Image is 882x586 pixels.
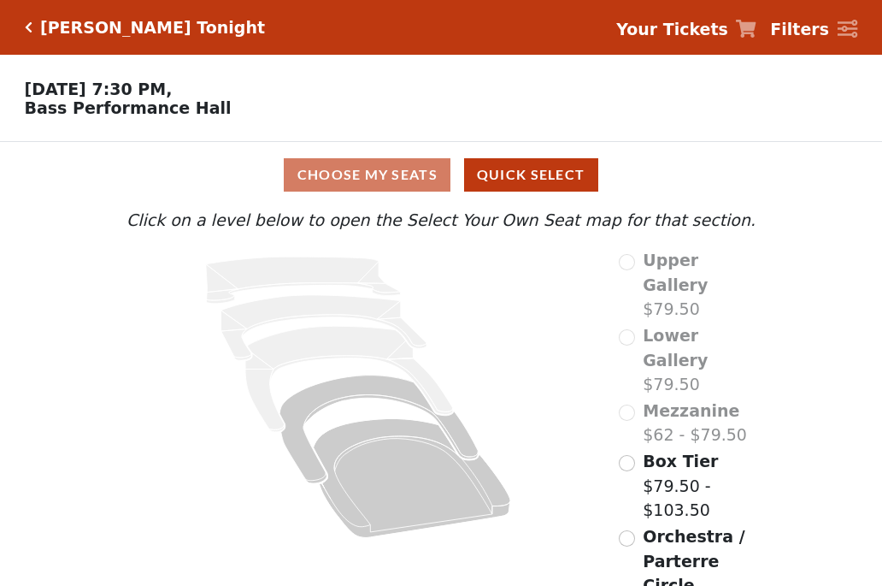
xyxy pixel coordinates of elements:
path: Lower Gallery - Seats Available: 0 [221,295,427,360]
a: Click here to go back to filters [25,21,32,33]
span: Upper Gallery [643,251,708,294]
strong: Your Tickets [616,20,728,38]
path: Orchestra / Parterre Circle - Seats Available: 564 [314,419,511,538]
p: Click on a level below to open the Select Your Own Seat map for that section. [122,208,760,233]
a: Filters [770,17,857,42]
label: $79.50 [643,323,760,397]
h5: [PERSON_NAME] Tonight [40,18,265,38]
strong: Filters [770,20,829,38]
path: Upper Gallery - Seats Available: 0 [206,257,401,304]
label: $79.50 - $103.50 [643,449,760,523]
span: Mezzanine [643,401,739,420]
label: $62 - $79.50 [643,399,747,447]
span: Box Tier [643,452,718,471]
span: Lower Gallery [643,326,708,370]
a: Your Tickets [616,17,756,42]
button: Quick Select [464,158,598,192]
label: $79.50 [643,248,760,322]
